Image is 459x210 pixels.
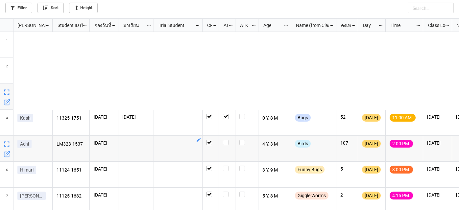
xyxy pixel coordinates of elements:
[57,140,86,149] p: LM323-1537
[155,22,195,29] div: Trial Student
[94,140,114,146] p: [DATE]
[13,22,45,29] div: [PERSON_NAME] Name
[295,140,311,148] div: Birds
[295,192,328,199] div: Giggle Worms
[292,22,329,29] div: Name (from Class)
[390,192,413,199] div: 4:15 PM.
[220,22,229,29] div: ATT
[340,114,354,120] p: 52
[387,22,416,29] div: Time
[69,3,98,13] a: Height
[340,166,354,172] p: 5
[337,22,351,29] div: คงเหลือ (from Nick Name)
[359,22,379,29] div: Day
[91,22,111,29] div: จองวันที่
[362,166,381,174] div: [DATE]
[295,114,311,122] div: Bugs
[37,3,64,13] a: Sort
[119,22,147,29] div: มาเรียน
[340,140,354,146] p: 107
[57,166,86,175] p: 11124-1651
[408,3,454,13] input: Search...
[262,114,287,123] p: 0 Y, 8 M
[259,22,284,29] div: Age
[262,166,287,175] p: 3 Y, 9 M
[6,110,8,135] span: 4
[20,141,29,147] p: Achi
[424,22,445,29] div: Class Expiration
[20,115,31,121] p: Kash
[94,114,114,120] p: [DATE]
[6,162,8,187] span: 6
[94,166,114,172] p: [DATE]
[340,192,354,198] p: 2
[0,19,53,32] div: grid
[57,192,86,201] p: 11125-1682
[295,166,325,174] div: Funny Bugs
[362,114,381,122] div: [DATE]
[362,140,381,148] div: [DATE]
[362,192,381,199] div: [DATE]
[5,3,32,13] a: Filter
[122,114,150,120] p: [DATE]
[6,32,8,58] span: 1
[427,114,448,120] p: [DATE]
[390,166,413,174] div: 3:00 PM.
[427,166,448,172] p: [DATE]
[262,140,287,149] p: 4 Y, 3 M
[203,22,212,29] div: CF
[20,167,34,173] p: Himari
[54,22,83,29] div: Student ID (from [PERSON_NAME] Name)
[390,114,416,122] div: 11:00 AM.
[20,193,43,199] p: [PERSON_NAME]
[262,192,287,201] p: 5 Y, 8 M
[94,192,114,198] p: [DATE]
[427,192,448,198] p: [DATE]
[6,58,8,83] span: 2
[390,140,413,148] div: 2:00 PM.
[236,22,251,29] div: ATK
[57,114,86,123] p: 11325-1751
[427,140,448,146] p: [DATE]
